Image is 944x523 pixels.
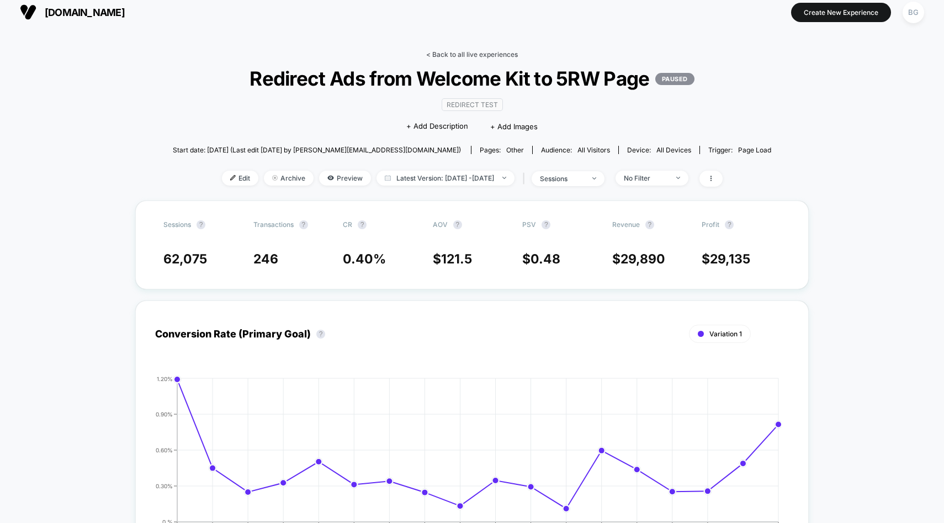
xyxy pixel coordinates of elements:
[791,3,891,22] button: Create New Experience
[453,220,462,229] button: ?
[433,220,448,229] span: AOV
[299,220,308,229] button: ?
[316,330,325,339] button: ?
[376,171,515,186] span: Latest Version: [DATE] - [DATE]
[577,146,610,154] span: All Visitors
[264,171,314,186] span: Archive
[441,251,472,267] span: 121.5
[156,446,173,453] tspan: 0.60%
[385,175,391,181] img: calendar
[899,1,927,24] button: BG
[540,175,584,183] div: sessions
[163,220,191,229] span: Sessions
[708,146,771,154] div: Trigger:
[709,330,742,338] span: Variation 1
[490,122,538,131] span: + Add Images
[197,220,205,229] button: ?
[612,220,640,229] span: Revenue
[319,171,371,186] span: Preview
[426,50,518,59] a: < Back to all live experiences
[222,171,258,186] span: Edit
[522,251,560,267] span: $
[203,67,741,90] span: Redirect Ads from Welcome Kit to 5RW Page
[442,98,503,111] span: Redirect Test
[520,171,532,187] span: |
[624,174,668,182] div: No Filter
[702,220,719,229] span: Profit
[542,220,550,229] button: ?
[343,251,386,267] span: 0.40 %
[157,375,173,382] tspan: 1.20%
[480,146,524,154] div: Pages:
[645,220,654,229] button: ?
[903,2,924,23] div: BG
[17,3,128,21] button: [DOMAIN_NAME]
[272,175,278,181] img: end
[522,220,536,229] span: PSV
[676,177,680,179] img: end
[738,146,771,154] span: Page Load
[358,220,367,229] button: ?
[618,146,699,154] span: Device:
[20,4,36,20] img: Visually logo
[656,146,691,154] span: all devices
[655,73,694,85] p: PAUSED
[156,482,173,489] tspan: 0.30%
[725,220,734,229] button: ?
[592,177,596,179] img: end
[502,177,506,179] img: end
[406,121,468,132] span: + Add Description
[156,410,173,417] tspan: 0.90%
[45,7,125,18] span: [DOMAIN_NAME]
[710,251,750,267] span: 29,135
[253,220,294,229] span: Transactions
[163,251,207,267] span: 62,075
[343,220,352,229] span: CR
[702,251,750,267] span: $
[253,251,278,267] span: 246
[621,251,665,267] span: 29,890
[531,251,560,267] span: 0.48
[230,175,236,181] img: edit
[173,146,461,154] span: Start date: [DATE] (Last edit [DATE] by [PERSON_NAME][EMAIL_ADDRESS][DOMAIN_NAME])
[541,146,610,154] div: Audience:
[612,251,665,267] span: $
[506,146,524,154] span: other
[433,251,472,267] span: $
